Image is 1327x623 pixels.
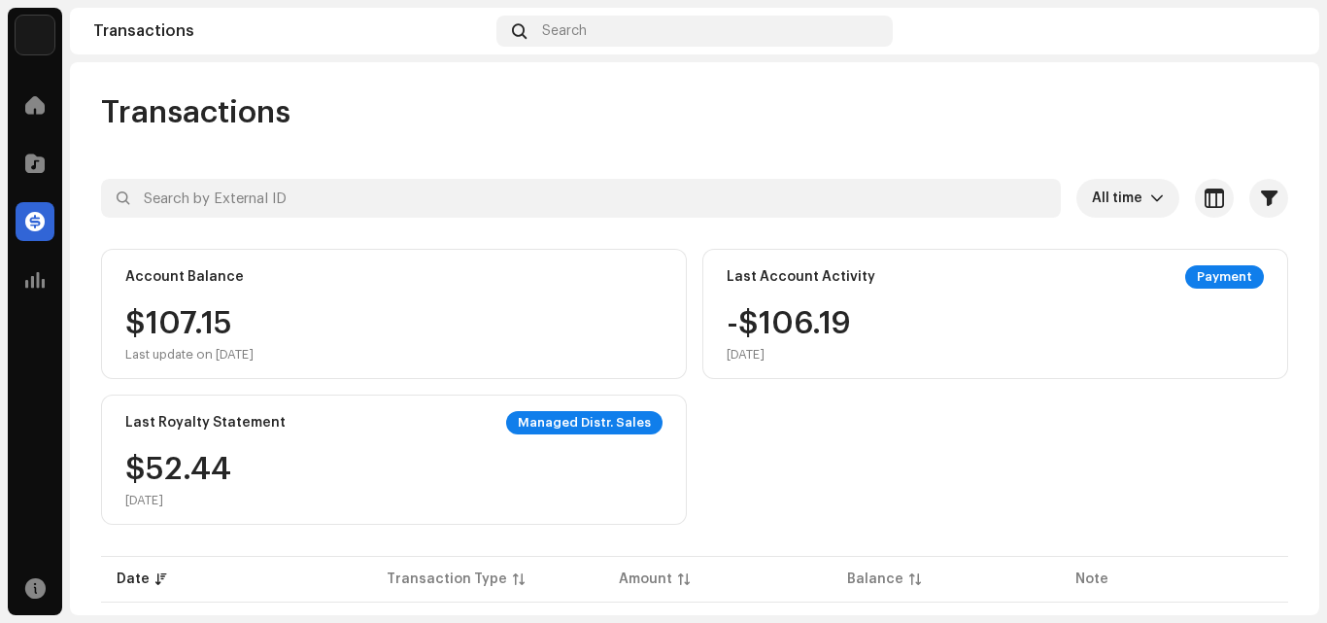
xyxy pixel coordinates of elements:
div: Account Balance [125,269,244,285]
span: All time [1092,179,1150,218]
div: Transaction Type [387,570,507,589]
div: [DATE] [727,347,851,363]
div: [DATE] [125,493,231,508]
div: Last Account Activity [727,269,875,285]
input: Search by External ID [101,179,1061,218]
div: dropdown trigger [1150,179,1164,218]
img: ca792826-f4a7-4c5c-b1ce-301c5d05f4b4 [1265,16,1296,47]
div: Date [117,570,150,589]
img: de0d2825-999c-4937-b35a-9adca56ee094 [16,16,54,54]
div: Amount [619,570,672,589]
div: Balance [847,570,903,589]
span: Search [542,23,587,39]
div: Last Royalty Statement [125,415,286,431]
div: Payment [1185,265,1264,289]
span: Transactions [101,93,290,132]
div: Last update on [DATE] [125,347,254,363]
div: Transactions [93,23,489,39]
div: Managed Distr. Sales [506,411,663,434]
